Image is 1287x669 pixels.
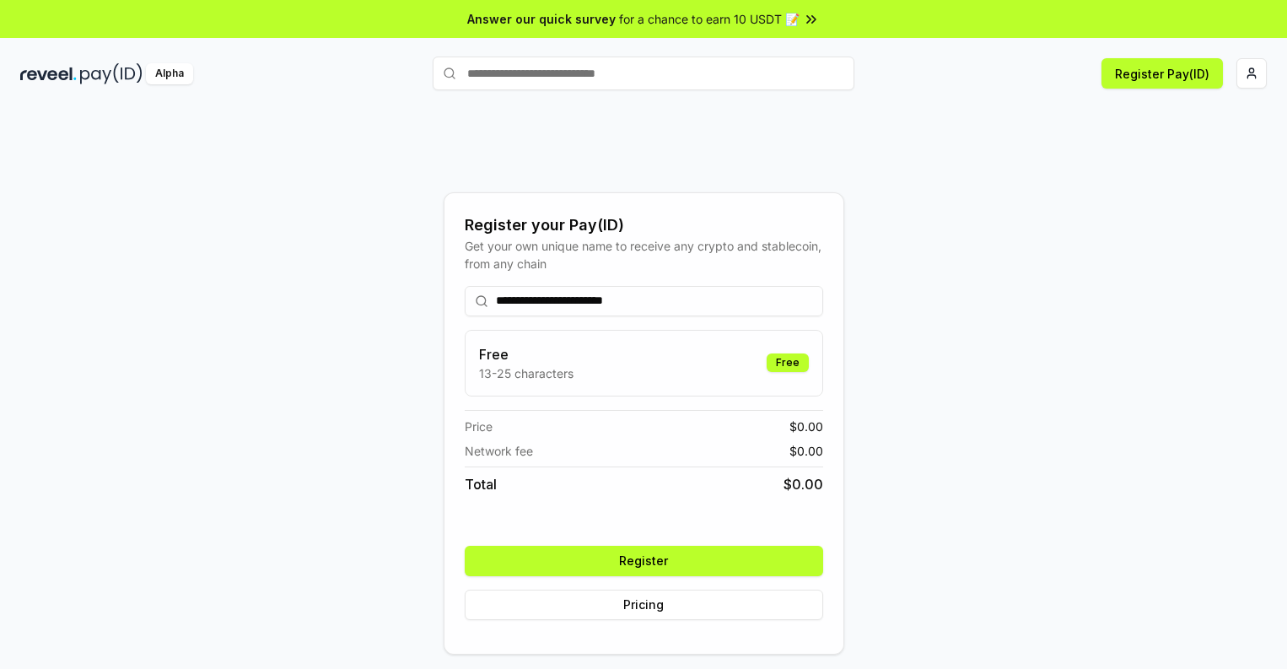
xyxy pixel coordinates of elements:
[465,590,823,620] button: Pricing
[465,213,823,237] div: Register your Pay(ID)
[479,344,573,364] h3: Free
[465,546,823,576] button: Register
[479,364,573,382] p: 13-25 characters
[465,474,497,494] span: Total
[80,63,143,84] img: pay_id
[146,63,193,84] div: Alpha
[784,474,823,494] span: $ 0.00
[465,237,823,272] div: Get your own unique name to receive any crypto and stablecoin, from any chain
[465,418,493,435] span: Price
[20,63,77,84] img: reveel_dark
[789,418,823,435] span: $ 0.00
[1101,58,1223,89] button: Register Pay(ID)
[467,10,616,28] span: Answer our quick survey
[465,442,533,460] span: Network fee
[619,10,800,28] span: for a chance to earn 10 USDT 📝
[789,442,823,460] span: $ 0.00
[767,353,809,372] div: Free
